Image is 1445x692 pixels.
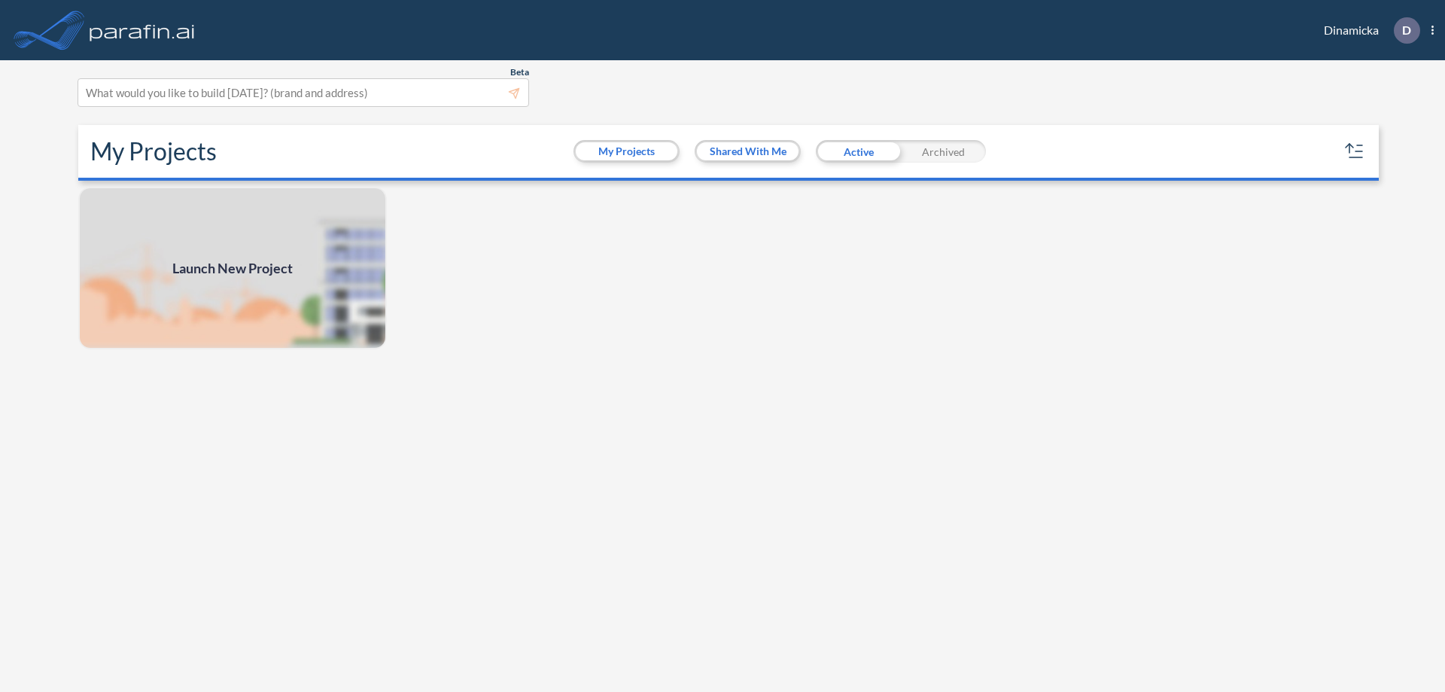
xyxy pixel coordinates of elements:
[87,15,198,45] img: logo
[90,137,217,166] h2: My Projects
[172,258,293,279] span: Launch New Project
[816,140,901,163] div: Active
[78,187,387,349] a: Launch New Project
[1343,139,1367,163] button: sort
[510,66,529,78] span: Beta
[1402,23,1411,37] p: D
[78,187,387,349] img: add
[697,142,799,160] button: Shared With Me
[576,142,677,160] button: My Projects
[901,140,986,163] div: Archived
[1301,17,1434,44] div: Dinamicka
